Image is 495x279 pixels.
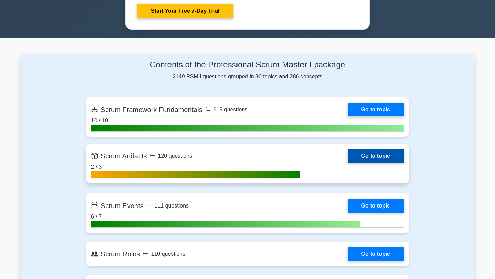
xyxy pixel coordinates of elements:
a: Start Your Free 7-Day Trial [137,4,233,18]
h4: Contents of the Professional Scrum Master I package [86,60,409,70]
a: Go to topic [348,199,404,213]
a: Go to topic [348,247,404,261]
a: Go to topic [348,149,404,163]
div: 2149 PSM I questions grouped in 30 topics and 286 concepts [86,60,409,81]
a: Go to topic [348,103,404,116]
